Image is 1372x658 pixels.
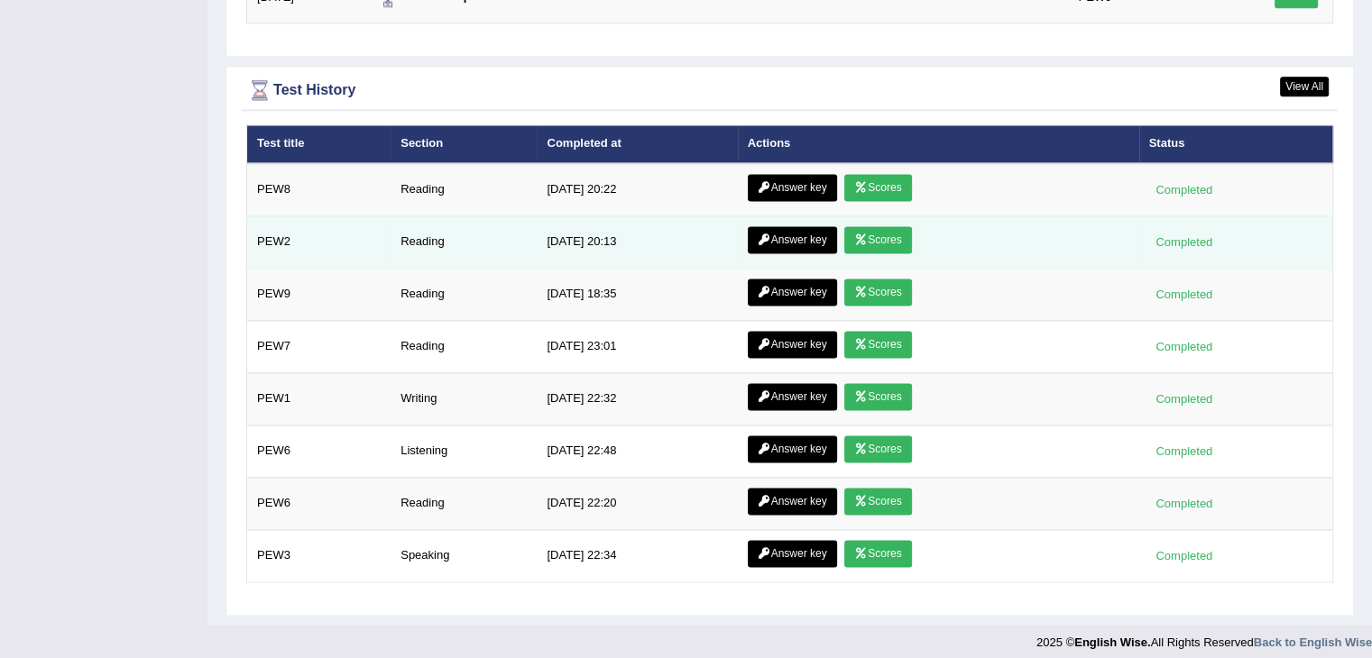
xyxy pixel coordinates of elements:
div: 2025 © All Rights Reserved [1036,625,1372,651]
td: [DATE] 23:01 [537,320,737,372]
div: Completed [1149,546,1220,565]
a: Scores [844,435,911,462]
td: Reading [391,320,537,372]
td: PEW9 [247,268,391,320]
td: Reading [391,477,537,529]
div: Completed [1149,180,1220,199]
td: Reading [391,163,537,216]
td: PEW7 [247,320,391,372]
strong: English Wise. [1074,635,1150,649]
td: Reading [391,268,537,320]
td: PEW8 [247,163,391,216]
a: Answer key [748,226,837,253]
td: Writing [391,372,537,425]
td: PEW2 [247,215,391,268]
div: Completed [1149,442,1220,461]
a: Answer key [748,540,837,567]
div: Completed [1149,389,1220,408]
td: [DATE] 20:13 [537,215,737,268]
div: Completed [1149,337,1220,356]
td: Speaking [391,529,537,581]
th: Actions [738,125,1139,163]
th: Status [1139,125,1333,163]
a: Answer key [748,383,837,410]
a: Scores [844,174,911,201]
a: Answer key [748,174,837,201]
a: Answer key [748,331,837,358]
td: [DATE] 20:22 [537,163,737,216]
div: Completed [1149,494,1220,513]
a: Scores [844,331,911,358]
th: Completed at [537,125,737,163]
td: PEW3 [247,529,391,581]
td: Reading [391,215,537,268]
a: Scores [844,226,911,253]
td: [DATE] 22:34 [537,529,737,581]
td: [DATE] 22:20 [537,477,737,529]
a: Scores [844,540,911,567]
div: Test History [246,77,1333,104]
a: Scores [844,279,911,306]
a: Scores [844,383,911,410]
div: Completed [1149,285,1220,304]
td: Listening [391,425,537,477]
th: Section [391,125,537,163]
td: PEW6 [247,425,391,477]
a: Back to English Wise [1254,635,1372,649]
div: Completed [1149,233,1220,251]
td: [DATE] 18:35 [537,268,737,320]
td: PEW1 [247,372,391,425]
td: [DATE] 22:32 [537,372,737,425]
a: View All [1280,77,1329,96]
th: Test title [247,125,391,163]
a: Answer key [748,488,837,515]
a: Answer key [748,279,837,306]
td: [DATE] 22:48 [537,425,737,477]
a: Scores [844,488,911,515]
td: PEW6 [247,477,391,529]
a: Answer key [748,435,837,462]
